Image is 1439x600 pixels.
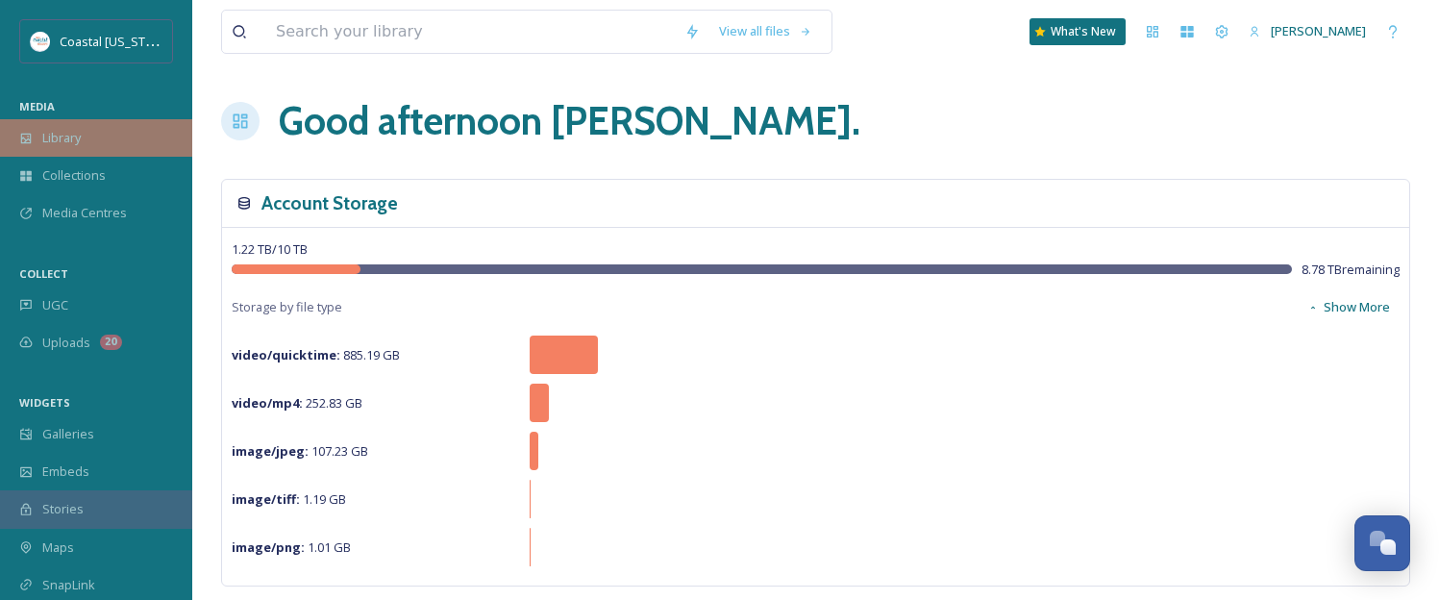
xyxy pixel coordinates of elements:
[100,335,122,350] div: 20
[232,298,342,316] span: Storage by file type
[1354,515,1410,571] button: Open Chat
[709,12,822,50] a: View all files
[42,166,106,185] span: Collections
[42,425,94,443] span: Galleries
[31,32,50,51] img: download%20%281%29.jpeg
[19,395,70,410] span: WIDGETS
[42,334,90,352] span: Uploads
[1239,12,1376,50] a: [PERSON_NAME]
[19,266,68,281] span: COLLECT
[42,538,74,557] span: Maps
[261,189,398,217] h3: Account Storage
[232,346,340,363] strong: video/quicktime :
[232,394,303,412] strong: video/mp4 :
[232,490,346,508] span: 1.19 GB
[232,538,351,556] span: 1.01 GB
[42,129,81,147] span: Library
[279,92,860,150] h1: Good afternoon [PERSON_NAME] .
[266,11,675,53] input: Search your library
[232,490,300,508] strong: image/tiff :
[232,538,305,556] strong: image/png :
[232,240,308,258] span: 1.22 TB / 10 TB
[1302,261,1400,279] span: 8.78 TB remaining
[42,296,68,314] span: UGC
[232,346,400,363] span: 885.19 GB
[232,394,362,412] span: 252.83 GB
[42,576,95,594] span: SnapLink
[42,204,127,222] span: Media Centres
[42,500,84,518] span: Stories
[1271,22,1366,39] span: [PERSON_NAME]
[232,442,309,460] strong: image/jpeg :
[1030,18,1126,45] a: What's New
[19,99,55,113] span: MEDIA
[60,32,170,50] span: Coastal [US_STATE]
[42,462,89,481] span: Embeds
[1298,288,1400,326] button: Show More
[232,442,368,460] span: 107.23 GB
